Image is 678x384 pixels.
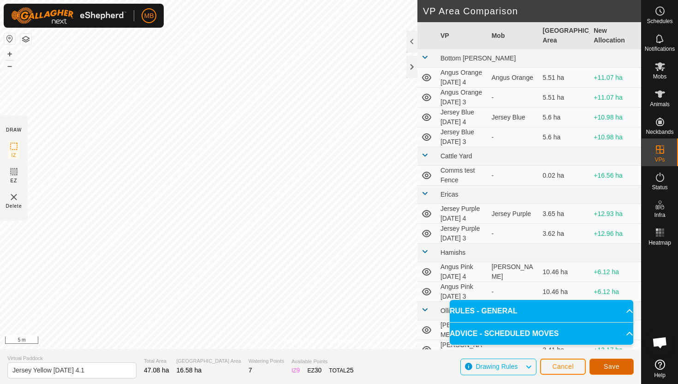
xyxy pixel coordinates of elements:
div: IZ [291,366,300,375]
td: 0.02 ha [539,166,590,186]
button: Save [589,359,634,375]
img: Gallagher Logo [11,7,126,24]
span: RULES - GENERAL [450,306,517,317]
th: Mob [488,22,539,49]
th: New Allocation [590,22,641,49]
div: - [492,93,535,102]
td: Jersey Blue [DATE] 4 [437,108,488,127]
div: - [492,229,535,239]
td: +11.07 ha [590,88,641,108]
td: [PERSON_NAME] [DATE] 3 [437,340,488,360]
td: Angus Orange [DATE] 4 [437,68,488,88]
td: 10.46 ha [539,262,590,282]
td: Comms test Fence [437,166,488,186]
span: Drawing Rules [476,363,517,370]
span: Hamishs [440,249,465,256]
span: Watering Points [249,357,284,365]
span: Bottom [PERSON_NAME] [440,54,516,62]
h2: VP Area Comparison [423,6,641,17]
span: Virtual Paddock [7,354,137,362]
th: [GEOGRAPHIC_DATA] Area [539,22,590,49]
span: Save [604,363,619,370]
td: 5.51 ha [539,68,590,88]
div: EZ [307,366,321,375]
span: 9 [297,366,300,374]
div: Angus Orange [492,73,535,83]
div: - [492,287,535,297]
td: +16.56 ha [590,166,641,186]
span: MB [144,11,154,21]
th: VP [437,22,488,49]
span: EZ [11,177,18,184]
span: Schedules [647,18,672,24]
div: - [492,132,535,142]
span: IZ [12,152,17,159]
span: 7 [249,366,252,374]
div: TOTAL [329,366,353,375]
button: + [4,48,15,60]
td: Angus Pink [DATE] 3 [437,282,488,302]
button: – [4,60,15,72]
div: - [492,171,535,180]
td: +6.12 ha [590,262,641,282]
img: VP [8,192,19,203]
p-accordion-header: RULES - GENERAL [450,300,633,322]
a: Open chat [646,329,674,356]
div: Jersey Purple [492,209,535,219]
span: VPs [654,157,665,162]
div: [PERSON_NAME] [492,262,535,282]
td: 3.62 ha [539,224,590,244]
td: +6.12 ha [590,282,641,302]
td: [PERSON_NAME] [DATE] 4 [437,320,488,340]
td: Jersey Purple [DATE] 3 [437,224,488,244]
button: Map Layers [20,34,31,45]
span: Cattle Yard [440,152,472,160]
td: 5.6 ha [539,108,590,127]
span: 16.58 ha [177,366,202,374]
div: Jersey Blue [492,113,535,122]
td: +10.98 ha [590,127,641,147]
td: +12.96 ha [590,224,641,244]
button: Cancel [540,359,586,375]
span: Heatmap [648,240,671,246]
td: 5.6 ha [539,127,590,147]
span: Ollies [440,307,457,314]
span: 25 [346,366,354,374]
button: Reset Map [4,33,15,44]
span: Delete [6,203,22,210]
span: Total Area [144,357,169,365]
td: +11.07 ha [590,68,641,88]
td: Jersey Blue [DATE] 3 [437,127,488,147]
span: Help [654,372,666,378]
td: Angus Pink [DATE] 4 [437,262,488,282]
span: Neckbands [646,129,673,135]
span: Mobs [653,74,666,79]
span: 47.08 ha [144,366,169,374]
div: DRAW [6,126,22,133]
span: Animals [650,102,670,107]
span: Infra [654,212,665,218]
a: Contact Us [330,337,357,345]
a: Help [642,356,678,382]
td: 10.46 ha [539,282,590,302]
td: +10.98 ha [590,108,641,127]
td: 3.65 ha [539,204,590,224]
span: Available Points [291,358,354,366]
span: Status [652,185,667,190]
span: Ericas [440,191,458,198]
span: ADVICE - SCHEDULED MOVES [450,328,559,339]
span: [GEOGRAPHIC_DATA] Area [177,357,241,365]
td: Jersey Purple [DATE] 4 [437,204,488,224]
a: Privacy Policy [284,337,319,345]
td: Angus Orange [DATE] 3 [437,88,488,108]
span: Cancel [552,363,574,370]
span: Notifications [645,46,675,52]
td: 5.51 ha [539,88,590,108]
p-accordion-header: ADVICE - SCHEDULED MOVES [450,323,633,345]
td: +12.93 ha [590,204,641,224]
span: 30 [315,366,322,374]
